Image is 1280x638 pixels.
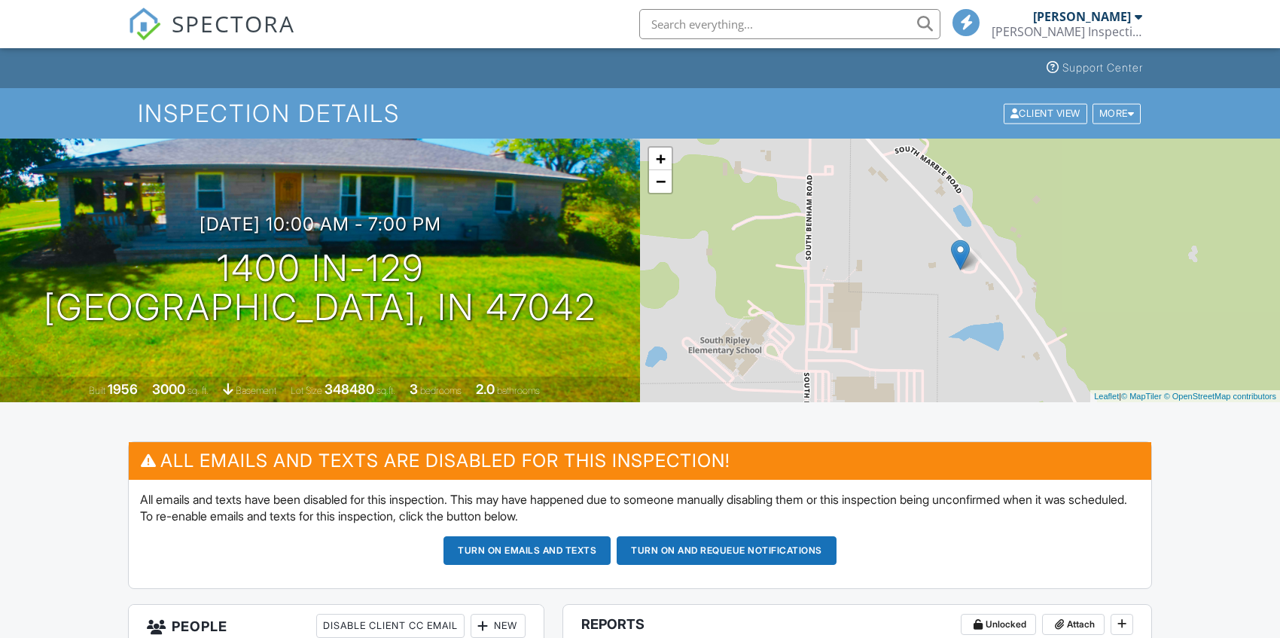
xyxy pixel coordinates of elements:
[200,214,441,234] h3: [DATE] 10:00 am - 7:00 pm
[128,8,161,41] img: The Best Home Inspection Software - Spectora
[1164,392,1276,401] a: © OpenStreetMap contributors
[1094,392,1119,401] a: Leaflet
[129,442,1151,479] h3: All emails and texts are disabled for this inspection!
[1041,54,1149,82] a: Support Center
[108,381,138,397] div: 1956
[1033,9,1131,24] div: [PERSON_NAME]
[316,614,465,638] div: Disable Client CC Email
[649,148,672,170] a: Zoom in
[410,381,418,397] div: 3
[376,385,395,396] span: sq.ft.
[476,381,495,397] div: 2.0
[325,381,374,397] div: 348480
[1004,103,1087,124] div: Client View
[44,249,596,328] h1: 1400 IN-129 [GEOGRAPHIC_DATA], IN 47042
[140,491,1140,525] p: All emails and texts have been disabled for this inspection. This may have happened due to someon...
[291,385,322,396] span: Lot Size
[187,385,209,396] span: sq. ft.
[992,24,1142,39] div: Kloeker Inspections
[497,385,540,396] span: bathrooms
[89,385,105,396] span: Built
[649,170,672,193] a: Zoom out
[128,20,295,52] a: SPECTORA
[1062,61,1143,74] div: Support Center
[471,614,526,638] div: New
[138,100,1142,127] h1: Inspection Details
[639,9,940,39] input: Search everything...
[1093,103,1141,124] div: More
[420,385,462,396] span: bedrooms
[1121,392,1162,401] a: © MapTiler
[172,8,295,39] span: SPECTORA
[152,381,185,397] div: 3000
[1090,390,1280,403] div: |
[1002,107,1091,118] a: Client View
[236,385,276,396] span: basement
[443,536,611,565] button: Turn on emails and texts
[617,536,837,565] button: Turn on and Requeue Notifications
